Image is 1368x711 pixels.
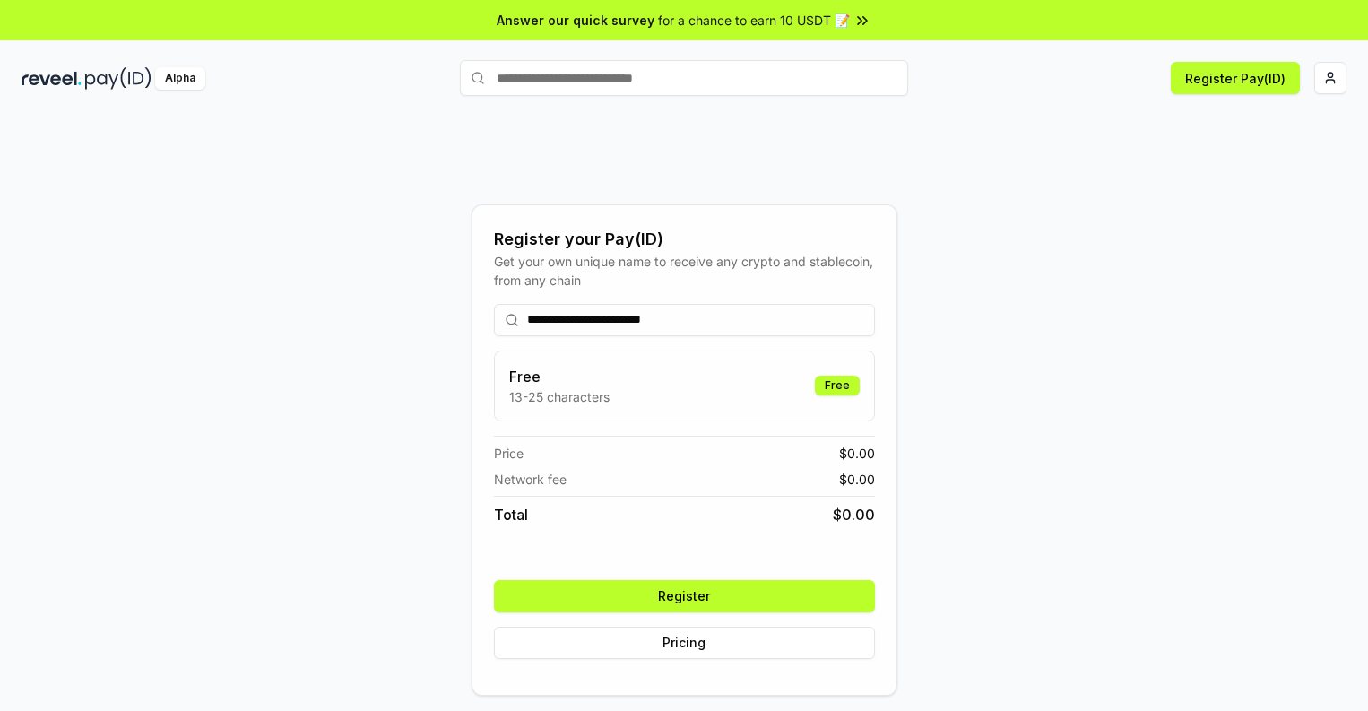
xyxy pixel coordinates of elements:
[494,470,567,489] span: Network fee
[1171,62,1300,94] button: Register Pay(ID)
[494,227,875,252] div: Register your Pay(ID)
[494,580,875,612] button: Register
[839,444,875,463] span: $ 0.00
[833,504,875,525] span: $ 0.00
[85,67,152,90] img: pay_id
[839,470,875,489] span: $ 0.00
[815,376,860,395] div: Free
[497,11,654,30] span: Answer our quick survey
[509,366,610,387] h3: Free
[658,11,850,30] span: for a chance to earn 10 USDT 📝
[509,387,610,406] p: 13-25 characters
[494,504,528,525] span: Total
[155,67,205,90] div: Alpha
[22,67,82,90] img: reveel_dark
[494,252,875,290] div: Get your own unique name to receive any crypto and stablecoin, from any chain
[494,627,875,659] button: Pricing
[494,444,524,463] span: Price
